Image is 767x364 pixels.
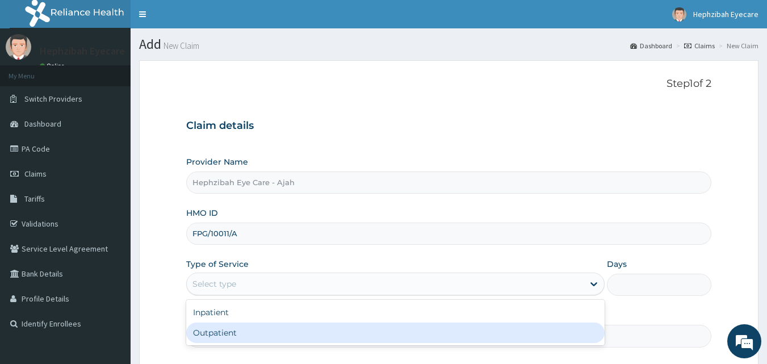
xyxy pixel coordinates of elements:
[161,41,199,50] small: New Claim
[6,243,216,283] textarea: Type your message and hit 'Enter'
[186,78,712,90] p: Step 1 of 2
[24,94,82,104] span: Switch Providers
[186,6,213,33] div: Minimize live chat window
[24,194,45,204] span: Tariffs
[693,9,758,19] span: Hephzibah Eyecare
[630,41,672,51] a: Dashboard
[139,37,758,52] h1: Add
[186,258,249,270] label: Type of Service
[672,7,686,22] img: User Image
[6,34,31,60] img: User Image
[24,169,47,179] span: Claims
[186,207,218,219] label: HMO ID
[186,302,605,323] div: Inpatient
[59,64,191,78] div: Chat with us now
[40,46,125,56] p: Hephzibah Eyecare
[21,57,46,85] img: d_794563401_company_1708531726252_794563401
[716,41,758,51] li: New Claim
[40,62,67,70] a: Online
[192,278,236,290] div: Select type
[186,323,605,343] div: Outpatient
[24,119,61,129] span: Dashboard
[66,110,157,224] span: We're online!
[186,156,248,168] label: Provider Name
[607,258,627,270] label: Days
[186,120,712,132] h3: Claim details
[684,41,715,51] a: Claims
[186,223,712,245] input: Enter HMO ID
